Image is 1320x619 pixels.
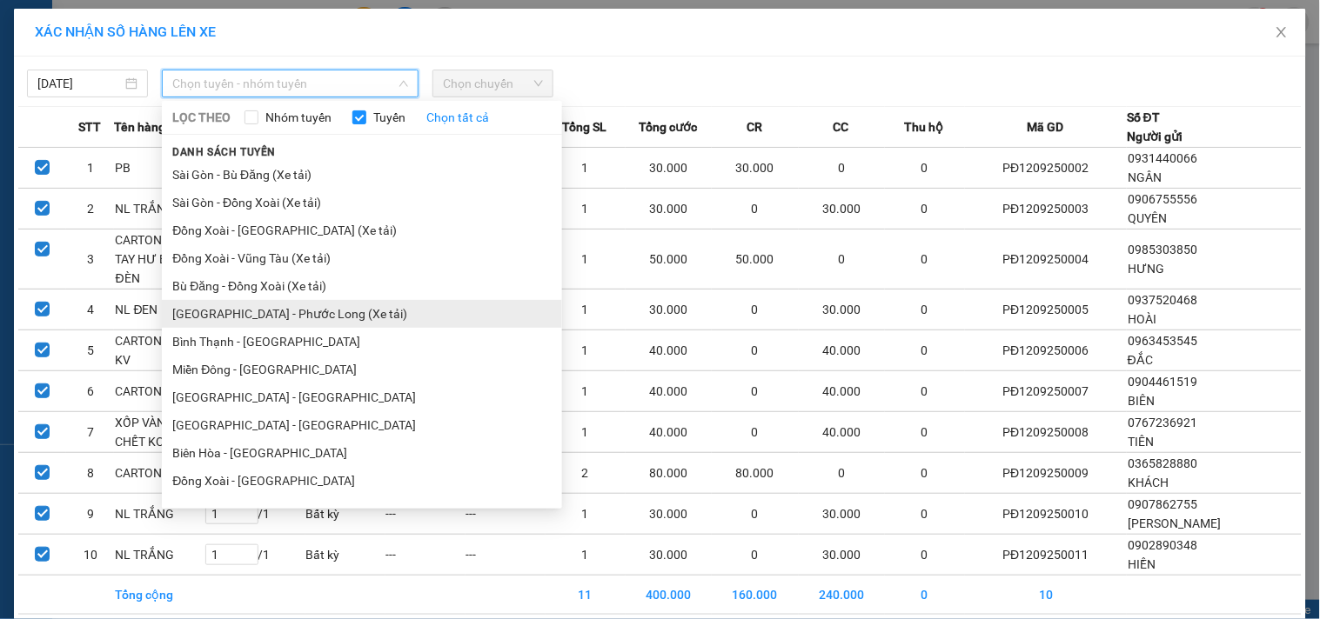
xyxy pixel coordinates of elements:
button: Close [1257,9,1306,57]
div: Số ĐT Người gửi [1127,108,1183,146]
td: 0 [799,230,885,290]
td: 40.000 [626,412,712,453]
td: 0 [712,412,798,453]
td: XỐP VÀNG, CHẾT KO ĐỀN [114,412,204,453]
td: 160.000 [712,576,798,615]
td: NL TRẮNG [114,189,204,230]
li: Bình Thạnh - [GEOGRAPHIC_DATA] [162,328,562,356]
td: 0 [885,494,965,535]
td: 0 [712,494,798,535]
td: 5 [66,330,114,371]
td: 0 [712,290,798,330]
td: CARTON BỌC KV [114,330,204,371]
td: Tổng cộng [114,576,204,615]
td: 40.000 [626,371,712,412]
td: 30.000 [799,189,885,230]
td: 1 [546,371,626,412]
td: 7 [66,412,114,453]
td: 50.000 [626,230,712,290]
td: --- [466,535,546,576]
td: / 1 [204,494,305,535]
td: --- [385,494,466,535]
td: PĐ1209250006 [965,330,1127,371]
li: [GEOGRAPHIC_DATA] - [GEOGRAPHIC_DATA] [162,383,562,411]
span: XÁC NHẬN SỐ HÀNG LÊN XE [35,23,216,40]
td: 40.000 [799,412,885,453]
td: 1 [546,230,626,290]
td: 1 [546,290,626,330]
td: 240.000 [799,576,885,615]
span: 0767236921 [1128,416,1197,429]
td: NL TRẮNG [114,535,204,576]
td: 0 [712,189,798,230]
li: Bù Đăng - Quận 5 [162,495,562,522]
span: 0963453545 [1128,334,1197,348]
td: 3 [66,230,114,290]
td: 0 [885,230,965,290]
td: 1 [546,412,626,453]
span: HOÀI [1128,312,1156,326]
li: Biên Hòa - [GEOGRAPHIC_DATA] [162,439,562,467]
td: 1 [546,535,626,576]
td: 80.000 [712,453,798,494]
td: PĐ1209250003 [965,189,1127,230]
td: PĐ1209250002 [965,148,1127,189]
span: CC [834,117,849,136]
span: Tổng cước [639,117,697,136]
span: ĐẮC [1128,353,1153,367]
td: 400.000 [626,576,712,615]
li: [GEOGRAPHIC_DATA] - [GEOGRAPHIC_DATA] [162,411,562,439]
td: Bất kỳ [305,494,385,535]
span: Mã GD [1028,117,1064,136]
td: PĐ1209250009 [965,453,1127,494]
td: 0 [712,330,798,371]
td: 0 [885,576,965,615]
li: Miền Đông - [GEOGRAPHIC_DATA] [162,356,562,383]
td: 0 [885,290,965,330]
span: Tổng SL [563,117,607,136]
td: 0 [885,412,965,453]
span: Thu hộ [905,117,944,136]
span: 0907862755 [1128,497,1197,511]
td: CARTON [114,453,204,494]
span: CR [747,117,762,136]
td: 0 [712,371,798,412]
td: --- [466,494,546,535]
td: 30.000 [799,535,885,576]
td: CARTON NHẸ TAY HƯ BỂ K ĐÈN [114,230,204,290]
span: Nhóm tuyến [258,108,338,127]
td: 1 [66,148,114,189]
td: NL TRẮNG [114,494,204,535]
td: 10 [66,535,114,576]
td: 0 [799,453,885,494]
td: 30.000 [712,148,798,189]
span: NGÂN [1128,170,1162,184]
span: HƯNG [1128,262,1164,276]
span: 0931440066 [1128,151,1197,165]
td: 0 [885,535,965,576]
span: 0906755556 [1128,192,1197,206]
td: 0 [885,371,965,412]
span: KHÁCH [1128,476,1169,489]
span: Tuyến [366,108,412,127]
td: 1 [546,148,626,189]
span: Danh sách tuyến [162,144,286,160]
td: PĐ1209250005 [965,290,1127,330]
td: 40.000 [799,330,885,371]
li: Sài Gòn - Bù Đăng (Xe tải) [162,161,562,189]
span: close [1275,25,1289,39]
td: PB [114,148,204,189]
td: 30.000 [626,535,712,576]
li: [GEOGRAPHIC_DATA] - Phước Long (Xe tải) [162,300,562,328]
td: 40.000 [799,371,885,412]
input: 12/09/2025 [37,74,122,93]
span: TIÊN [1128,435,1154,449]
li: Đồng Xoài - Vũng Tàu (Xe tải) [162,244,562,272]
li: Đồng Xoài - [GEOGRAPHIC_DATA] [162,467,562,495]
span: Chọn tuyến - nhóm tuyến [172,70,408,97]
td: 2 [66,189,114,230]
td: 30.000 [799,494,885,535]
span: 0902890348 [1128,538,1197,552]
span: 0985303850 [1128,243,1197,256]
td: 30.000 [799,290,885,330]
